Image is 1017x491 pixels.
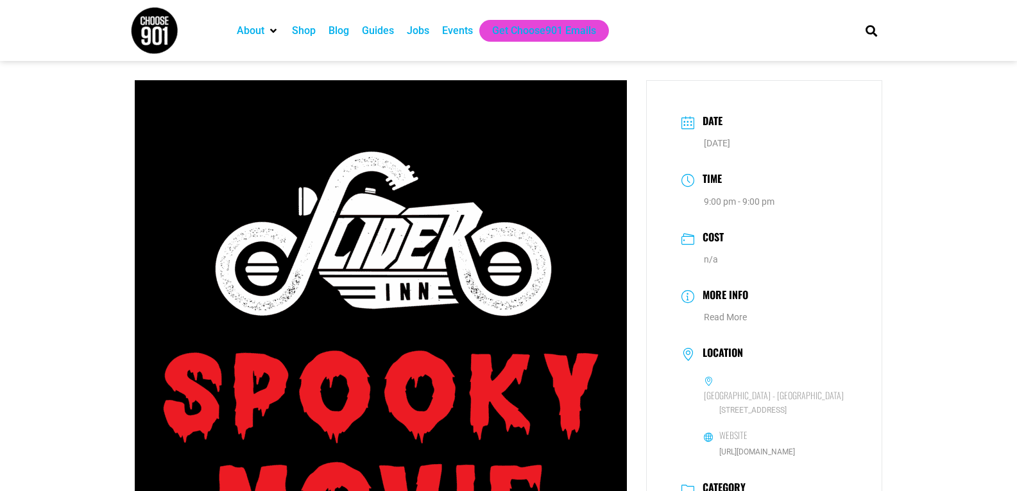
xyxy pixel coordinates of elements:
[704,404,848,417] span: [STREET_ADDRESS]
[362,23,394,39] a: Guides
[230,20,844,42] nav: Main nav
[442,23,473,39] a: Events
[860,20,882,41] div: Search
[719,429,748,441] h6: Website
[696,347,743,362] h3: Location
[230,20,286,42] div: About
[704,390,844,401] h6: [GEOGRAPHIC_DATA] - [GEOGRAPHIC_DATA]
[704,196,774,207] abbr: 9:00 pm - 9:00 pm
[292,23,316,39] a: Shop
[696,171,722,189] h3: Time
[681,252,848,268] dd: n/a
[492,23,596,39] a: Get Choose901 Emails
[719,447,795,456] a: [URL][DOMAIN_NAME]
[407,23,429,39] a: Jobs
[704,312,747,322] a: Read More
[704,138,730,148] span: [DATE]
[329,23,349,39] a: Blog
[237,23,264,39] a: About
[696,287,748,306] h3: More Info
[696,229,724,248] h3: Cost
[696,113,722,132] h3: Date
